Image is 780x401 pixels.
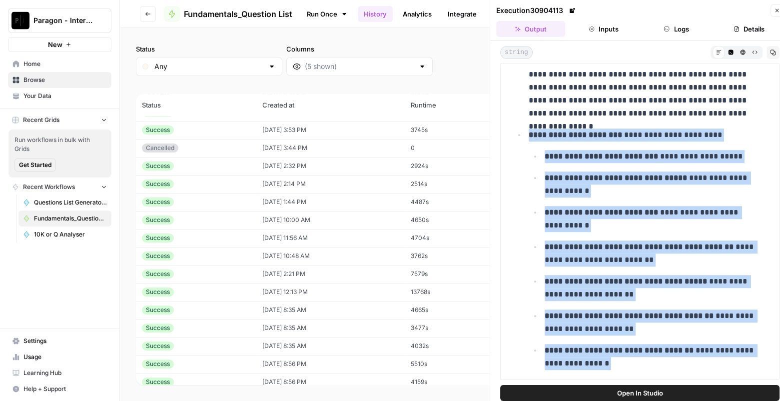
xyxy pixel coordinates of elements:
a: Browse [8,72,111,88]
td: 3477s [405,319,498,337]
a: Run Once [300,5,354,22]
a: Settings [8,333,111,349]
button: Get Started [14,158,56,171]
td: [DATE] 2:21 PM [256,265,405,283]
a: 10K or Q Analyser [18,226,111,242]
span: Your Data [23,91,107,100]
button: Output [496,21,565,37]
label: Columns [286,44,433,54]
label: Status [136,44,282,54]
div: Success [142,377,174,386]
div: Success [142,251,174,260]
td: 4487s [405,193,498,211]
td: [DATE] 2:14 PM [256,175,405,193]
button: Workspace: Paragon - Internal Usage [8,8,111,33]
td: [DATE] 2:32 PM [256,157,405,175]
a: Usage [8,349,111,365]
a: Home [8,56,111,72]
div: Success [142,161,174,170]
span: Fundamentals_Question List [34,214,107,223]
td: 5510s [405,355,498,373]
span: Help + Support [23,384,107,393]
div: Success [142,287,174,296]
td: 3762s [405,247,498,265]
a: History [358,6,393,22]
td: [DATE] 11:56 AM [256,229,405,247]
th: Created at [256,94,405,116]
a: Fundamentals_Question List [164,6,292,22]
span: Run workflows in bulk with Grids [14,135,105,153]
span: Home [23,59,107,68]
button: Recent Workflows [8,179,111,194]
a: Fundamentals_Question List [18,210,111,226]
th: Runtime [405,94,498,116]
div: Success [142,341,174,350]
span: Settings [23,336,107,345]
div: Success [142,125,174,134]
th: Status [136,94,256,116]
input: (5 shown) [305,61,414,71]
td: 2514s [405,175,498,193]
span: Recent Grids [23,115,59,124]
div: Success [142,197,174,206]
a: Integrate [442,6,483,22]
span: Usage [23,352,107,361]
td: [DATE] 10:48 AM [256,247,405,265]
span: 10K or Q Analyser [34,230,107,239]
input: Any [154,61,264,71]
span: Browse [23,75,107,84]
span: Questions List Generator 2.0 [34,198,107,207]
td: 4159s [405,373,498,391]
div: Success [142,269,174,278]
td: [DATE] 8:56 PM [256,355,405,373]
span: Open In Studio [617,388,663,398]
button: Inputs [569,21,638,37]
span: Paragon - Internal Usage [33,15,94,25]
button: Help + Support [8,381,111,397]
td: 3745s [405,121,498,139]
div: Success [142,215,174,224]
span: string [500,46,533,59]
td: [DATE] 8:35 AM [256,319,405,337]
td: 7579s [405,265,498,283]
td: [DATE] 12:13 PM [256,283,405,301]
td: [DATE] 8:35 AM [256,301,405,319]
button: Logs [642,21,711,37]
td: 4665s [405,301,498,319]
button: Recent Grids [8,112,111,127]
td: 4032s [405,337,498,355]
button: Open In Studio [500,385,780,401]
td: [DATE] 3:53 PM [256,121,405,139]
td: 4650s [405,211,498,229]
span: Get Started [19,160,51,169]
div: Success [142,305,174,314]
td: 13768s [405,283,498,301]
span: Fundamentals_Question List [184,8,292,20]
td: [DATE] 8:35 AM [256,337,405,355]
button: New [8,37,111,52]
a: Your Data [8,88,111,104]
td: [DATE] 3:44 PM [256,139,405,157]
td: [DATE] 8:56 PM [256,373,405,391]
a: Questions List Generator 2.0 [18,194,111,210]
td: [DATE] 10:00 AM [256,211,405,229]
span: New [48,39,62,49]
span: Recent Workflows [23,182,75,191]
span: Learning Hub [23,368,107,377]
span: (243 records) [136,76,764,94]
div: Success [142,323,174,332]
div: Success [142,233,174,242]
div: Success [142,359,174,368]
div: Success [142,179,174,188]
div: Execution 30904113 [496,5,577,15]
a: Analytics [397,6,438,22]
td: 4704s [405,229,498,247]
td: [DATE] 1:44 PM [256,193,405,211]
td: 0 [405,139,498,157]
td: 2924s [405,157,498,175]
div: Cancelled [142,143,178,152]
img: Paragon - Internal Usage Logo [11,11,29,29]
a: Learning Hub [8,365,111,381]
